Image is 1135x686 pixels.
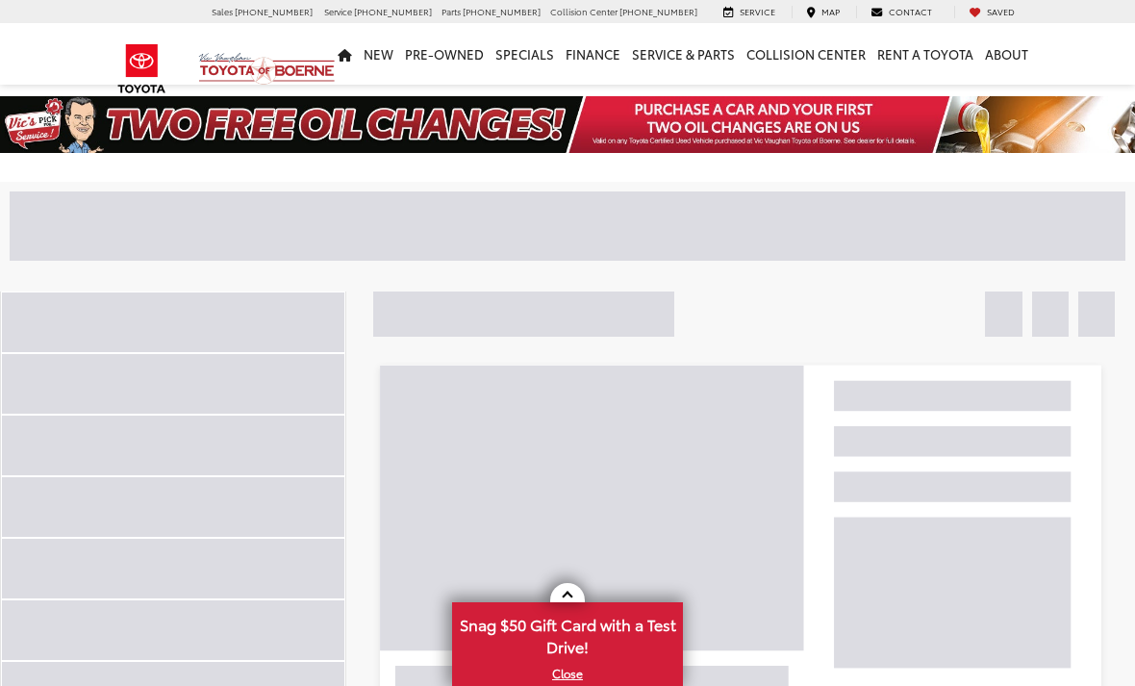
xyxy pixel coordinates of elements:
[441,5,461,17] span: Parts
[235,5,313,17] span: [PHONE_NUMBER]
[358,23,399,85] a: New
[871,23,979,85] a: Rent a Toyota
[454,604,681,663] span: Snag $50 Gift Card with a Test Drive!
[979,23,1034,85] a: About
[619,5,697,17] span: [PHONE_NUMBER]
[741,23,871,85] a: Collision Center
[856,6,946,18] a: Contact
[740,5,775,17] span: Service
[709,6,790,18] a: Service
[560,23,626,85] a: Finance
[324,5,352,17] span: Service
[212,5,233,17] span: Sales
[354,5,432,17] span: [PHONE_NUMBER]
[626,23,741,85] a: Service & Parts: Opens in a new tab
[792,6,854,18] a: Map
[987,5,1015,17] span: Saved
[821,5,840,17] span: Map
[332,23,358,85] a: Home
[399,23,490,85] a: Pre-Owned
[490,23,560,85] a: Specials
[954,6,1029,18] a: My Saved Vehicles
[463,5,541,17] span: [PHONE_NUMBER]
[198,52,336,86] img: Vic Vaughan Toyota of Boerne
[550,5,618,17] span: Collision Center
[106,38,178,100] img: Toyota
[889,5,932,17] span: Contact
